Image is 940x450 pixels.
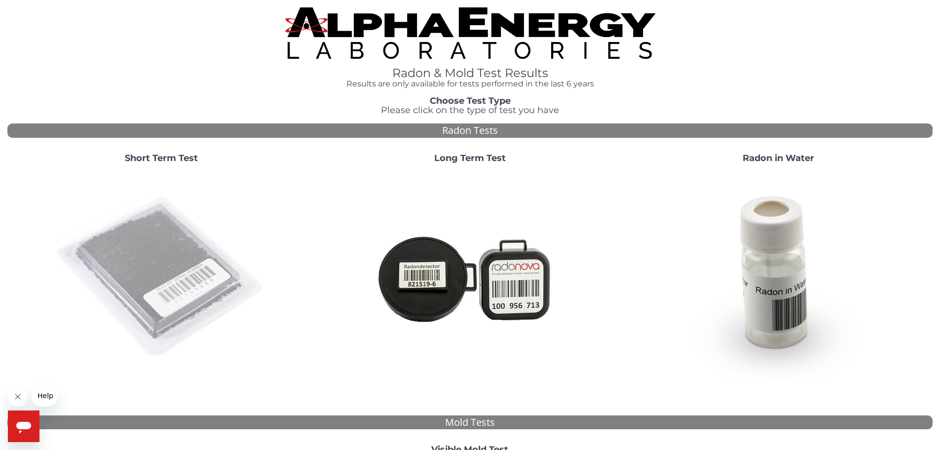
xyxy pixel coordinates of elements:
iframe: Close message [8,387,28,407]
img: ShortTerm.jpg [55,171,267,384]
iframe: Message from company [32,385,58,407]
h1: Radon & Mold Test Results [285,67,655,80]
iframe: Button to launch messaging window [8,410,39,442]
img: RadoninWater.jpg [672,171,884,384]
div: Mold Tests [7,415,933,430]
strong: Radon in Water [743,153,814,164]
strong: Long Term Test [434,153,506,164]
strong: Short Term Test [125,153,198,164]
h4: Results are only available for tests performed in the last 6 years [285,80,655,88]
div: Radon Tests [7,123,933,138]
span: Please click on the type of test you have [381,105,559,116]
strong: Choose Test Type [430,95,511,106]
img: TightCrop.jpg [285,7,655,59]
img: Radtrak2vsRadtrak3.jpg [364,171,576,384]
